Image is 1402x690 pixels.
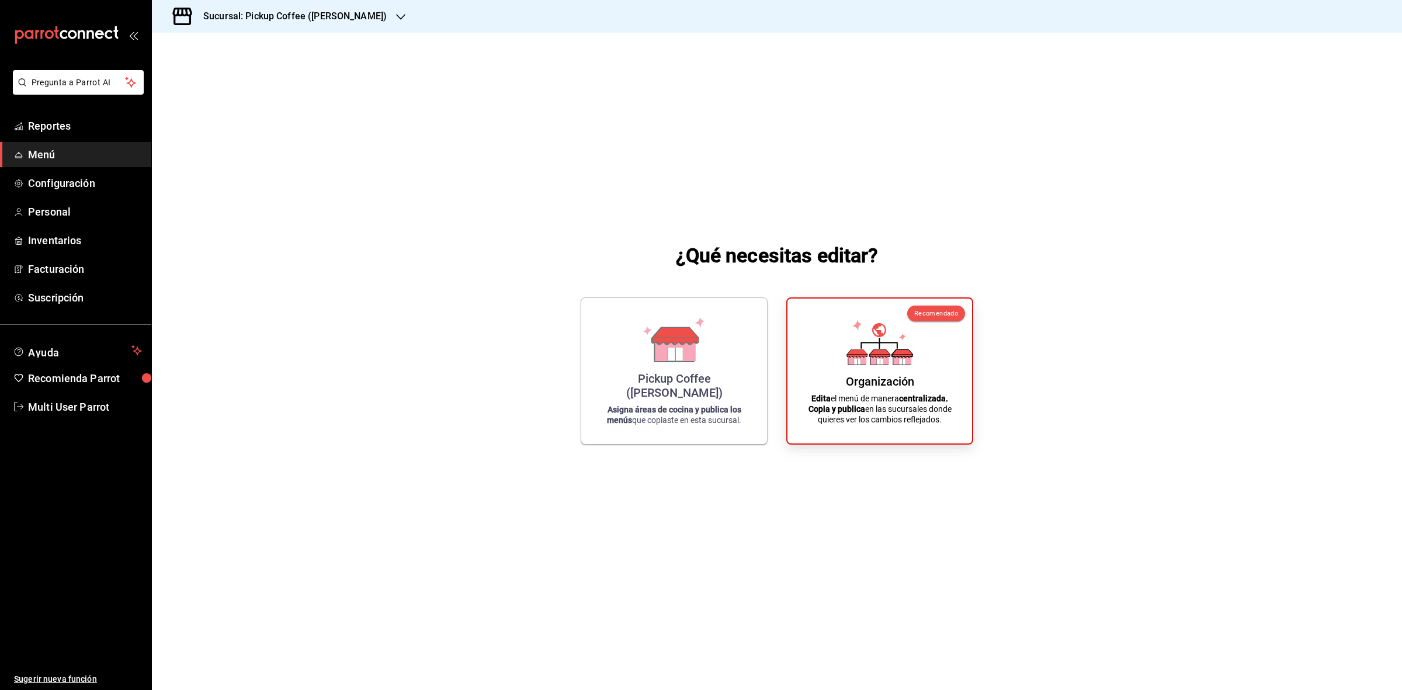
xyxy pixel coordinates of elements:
[28,370,142,386] span: Recomienda Parrot
[595,372,753,400] div: Pickup Coffee ([PERSON_NAME])
[808,404,865,414] strong: Copia y publica
[846,375,914,389] div: Organización
[14,673,142,685] span: Sugerir nueva función
[28,175,142,191] span: Configuración
[13,70,144,95] button: Pregunta a Parrot AI
[28,399,142,415] span: Multi User Parrot
[899,394,948,403] strong: centralizada.
[28,147,142,162] span: Menú
[194,9,387,23] h3: Sucursal: Pickup Coffee ([PERSON_NAME])
[129,30,138,40] button: open_drawer_menu
[801,393,958,425] p: el menú de manera en las sucursales donde quieres ver los cambios reflejados.
[811,394,831,403] strong: Edita
[8,85,144,97] a: Pregunta a Parrot AI
[607,405,741,425] strong: Asigna áreas de cocina y publica los menús
[28,233,142,248] span: Inventarios
[914,310,958,317] span: Recomendado
[28,118,142,134] span: Reportes
[676,241,879,269] h1: ¿Qué necesitas editar?
[28,261,142,277] span: Facturación
[28,344,127,358] span: Ayuda
[28,290,142,306] span: Suscripción
[28,204,142,220] span: Personal
[595,404,753,425] p: que copiaste en esta sucursal.
[32,77,126,89] span: Pregunta a Parrot AI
